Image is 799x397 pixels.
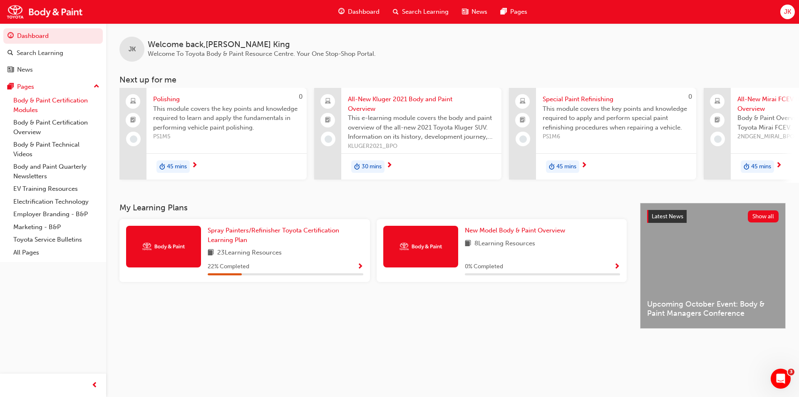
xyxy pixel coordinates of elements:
[751,162,771,172] span: 45 mins
[348,7,380,17] span: Dashboard
[10,195,103,208] a: Electrification Technology
[7,50,13,57] span: search-icon
[4,2,85,21] img: Trak
[744,161,749,172] span: duration-icon
[640,203,786,329] a: Latest NewsShow allUpcoming October Event: Body & Paint Managers Conference
[771,369,791,389] iframe: Intercom live chat
[354,161,360,172] span: duration-icon
[92,380,98,391] span: prev-icon
[10,246,103,259] a: All Pages
[471,7,487,17] span: News
[780,5,795,19] button: JK
[7,83,14,91] span: pages-icon
[3,28,103,44] a: Dashboard
[338,7,345,17] span: guage-icon
[398,241,444,252] img: Trak
[141,241,186,252] img: Trak
[3,79,103,95] button: Pages
[153,132,300,142] span: PS1M5
[393,7,399,17] span: search-icon
[465,239,471,249] span: book-icon
[3,45,103,61] a: Search Learning
[153,104,300,132] span: This module covers the key points and knowledge required to learn and apply the fundamentals in p...
[3,62,103,77] a: News
[784,7,791,17] span: JK
[715,115,720,126] span: booktick-icon
[119,203,627,212] h3: My Learning Plans
[357,263,363,271] span: Show Progress
[17,82,34,92] div: Pages
[10,233,103,246] a: Toyota Service Bulletins
[474,239,535,249] span: 8 Learning Resources
[17,48,63,58] div: Search Learning
[10,116,103,138] a: Body & Paint Certification Overview
[748,210,779,222] button: Show all
[510,7,527,17] span: Pages
[153,95,300,104] span: Polishing
[129,45,136,54] span: JK
[17,65,33,75] div: News
[776,162,782,170] span: next-icon
[348,113,495,142] span: This e-learning module covers the body and paint overview of the all-new 2021 Toyota Kluger SUV. ...
[314,88,501,180] a: All-New Kluger 2021 Body and Paint OverviewThis e-learning module covers the body and paint overv...
[501,7,507,17] span: pages-icon
[462,7,468,17] span: news-icon
[148,40,376,50] span: Welcome back , [PERSON_NAME] King
[10,208,103,221] a: Employer Branding - B&P
[788,369,794,375] span: 3
[362,162,382,172] span: 30 mins
[647,210,779,223] a: Latest NewsShow all
[3,27,103,79] button: DashboardSearch LearningNews
[543,132,690,142] span: PS1M6
[455,3,494,20] a: news-iconNews
[714,135,722,143] span: learningRecordVerb_NONE-icon
[10,221,103,234] a: Marketing - B&P
[119,88,307,180] a: 0PolishingThis module covers the key points and knowledge required to learn and apply the fundame...
[191,162,198,170] span: next-icon
[509,88,696,180] a: 0Special Paint RefinishingThis module covers the key points and knowledge required to apply and p...
[520,96,526,107] span: laptop-icon
[208,226,363,245] a: Spray Painters/Refinisher Toyota Certification Learning Plan
[520,115,526,126] span: booktick-icon
[652,213,683,220] span: Latest News
[325,96,331,107] span: laptop-icon
[148,50,376,57] span: Welcome To Toyota Body & Paint Resource Centre. Your One Stop-Shop Portal.
[106,75,799,85] h3: Next up for me
[325,135,332,143] span: learningRecordVerb_NONE-icon
[465,262,503,272] span: 0 % Completed
[130,96,136,107] span: laptop-icon
[556,162,576,172] span: 45 mins
[348,142,495,151] span: KLUGER2021_BPO
[208,248,214,258] span: book-icon
[208,262,249,272] span: 22 % Completed
[10,138,103,160] a: Body & Paint Technical Videos
[7,32,14,40] span: guage-icon
[614,263,620,271] span: Show Progress
[519,135,527,143] span: learningRecordVerb_NONE-icon
[10,94,103,116] a: Body & Paint Certification Modules
[130,135,137,143] span: learningRecordVerb_NONE-icon
[94,81,99,92] span: up-icon
[688,93,692,100] span: 0
[208,227,339,244] span: Spray Painters/Refinisher Toyota Certification Learning Plan
[581,162,587,170] span: next-icon
[543,95,690,104] span: Special Paint Refinishing
[647,300,779,318] span: Upcoming October Event: Body & Paint Managers Conference
[402,7,449,17] span: Search Learning
[386,3,455,20] a: search-iconSearch Learning
[130,115,136,126] span: booktick-icon
[614,262,620,272] button: Show Progress
[299,93,303,100] span: 0
[348,95,495,113] span: All-New Kluger 2021 Body and Paint Overview
[465,226,568,235] a: New Model Body & Paint Overview
[10,160,103,182] a: Body and Paint Quarterly Newsletters
[465,227,565,234] span: New Model Body & Paint Overview
[217,248,282,258] span: 23 Learning Resources
[543,104,690,132] span: This module covers the key points and knowledge required to apply and perform special paint refin...
[167,162,187,172] span: 45 mins
[549,161,555,172] span: duration-icon
[159,161,165,172] span: duration-icon
[332,3,386,20] a: guage-iconDashboard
